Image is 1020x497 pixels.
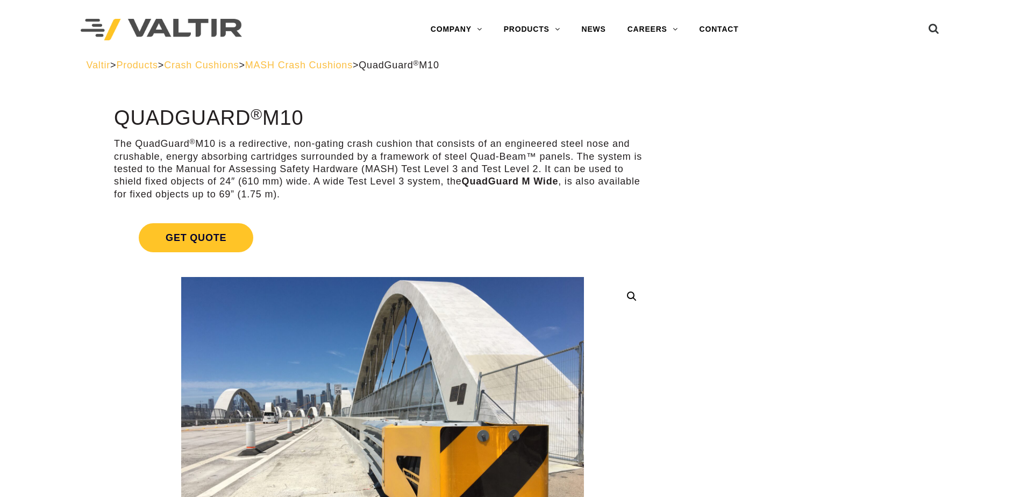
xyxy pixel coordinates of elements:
strong: QuadGuard M Wide [462,176,559,187]
img: Valtir [81,19,242,41]
a: Products [116,60,158,70]
a: NEWS [571,19,617,40]
a: PRODUCTS [493,19,571,40]
span: Get Quote [139,223,253,252]
a: Crash Cushions [164,60,239,70]
a: COMPANY [420,19,493,40]
a: MASH Crash Cushions [245,60,353,70]
sup: ® [413,59,419,67]
sup: ® [251,105,262,123]
sup: ® [190,138,196,146]
a: Get Quote [114,210,651,265]
p: The QuadGuard M10 is a redirective, non-gating crash cushion that consists of an engineered steel... [114,138,651,201]
a: CONTACT [689,19,750,40]
span: QuadGuard M10 [359,60,439,70]
a: Valtir [87,60,110,70]
a: CAREERS [617,19,689,40]
div: > > > > [87,59,934,72]
h1: QuadGuard M10 [114,107,651,130]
